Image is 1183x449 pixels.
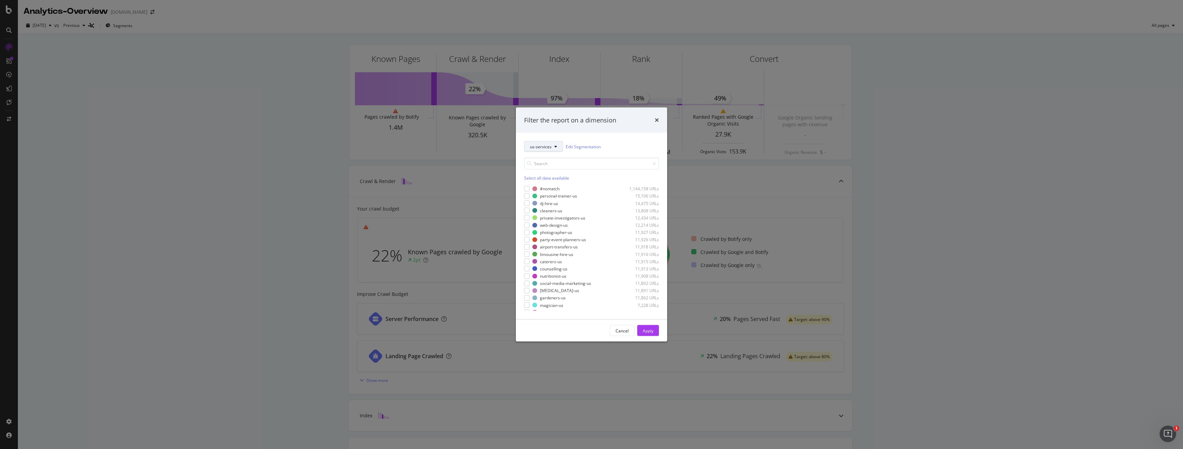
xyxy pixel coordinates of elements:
div: [MEDICAL_DATA]-us [540,288,579,293]
div: nutritionist-us [540,273,566,279]
button: Cancel [610,325,634,336]
div: caterers-us [540,258,562,264]
div: Select all data available [524,175,659,181]
div: wedding-flowers-us [540,309,577,315]
div: 11,908 URLs [625,273,659,279]
div: gardeners-us [540,295,566,301]
div: Cancel [616,328,629,333]
div: times [655,116,659,125]
div: 11,892 URLs [625,280,659,286]
div: personal-trainer-us [540,193,577,199]
div: #nomatch [540,186,560,192]
div: airport-transfers-us [540,244,578,250]
div: social-media-marketing-us [540,280,591,286]
div: 14,475 URLs [625,200,659,206]
div: web-design-us [540,222,568,228]
button: us-services [524,141,563,152]
div: dj-hire-us [540,200,558,206]
a: Edit Segmentation [566,143,601,150]
div: 12,434 URLs [625,215,659,221]
span: us-services [530,143,552,149]
div: 11,891 URLs [625,288,659,293]
div: photographer-us [540,229,572,235]
div: 15,106 URLs [625,193,659,199]
div: 7,224 URLs [625,309,659,315]
div: modal [516,107,667,342]
div: private-investigators-us [540,215,585,221]
div: 11,918 URLs [625,244,659,250]
div: magician-us [540,302,563,308]
button: Apply [637,325,659,336]
div: 11,926 URLs [625,237,659,243]
div: 11,862 URLs [625,295,659,301]
div: 11,915 URLs [625,258,659,264]
div: party-event-planners-us [540,237,586,243]
div: 13,808 URLs [625,207,659,213]
div: Apply [643,328,653,333]
div: 1,144,158 URLs [625,186,659,192]
div: Filter the report on a dimension [524,116,616,125]
span: 1 [1174,426,1179,431]
div: 7,228 URLs [625,302,659,308]
div: cleaners-us [540,207,562,213]
div: 12,214 URLs [625,222,659,228]
div: counselling-us [540,266,567,271]
div: 11,927 URLs [625,229,659,235]
iframe: Intercom live chat [1160,426,1176,442]
input: Search [524,158,659,170]
div: limousine-hire-us [540,251,573,257]
div: 11,913 URLs [625,266,659,271]
div: 11,916 URLs [625,251,659,257]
